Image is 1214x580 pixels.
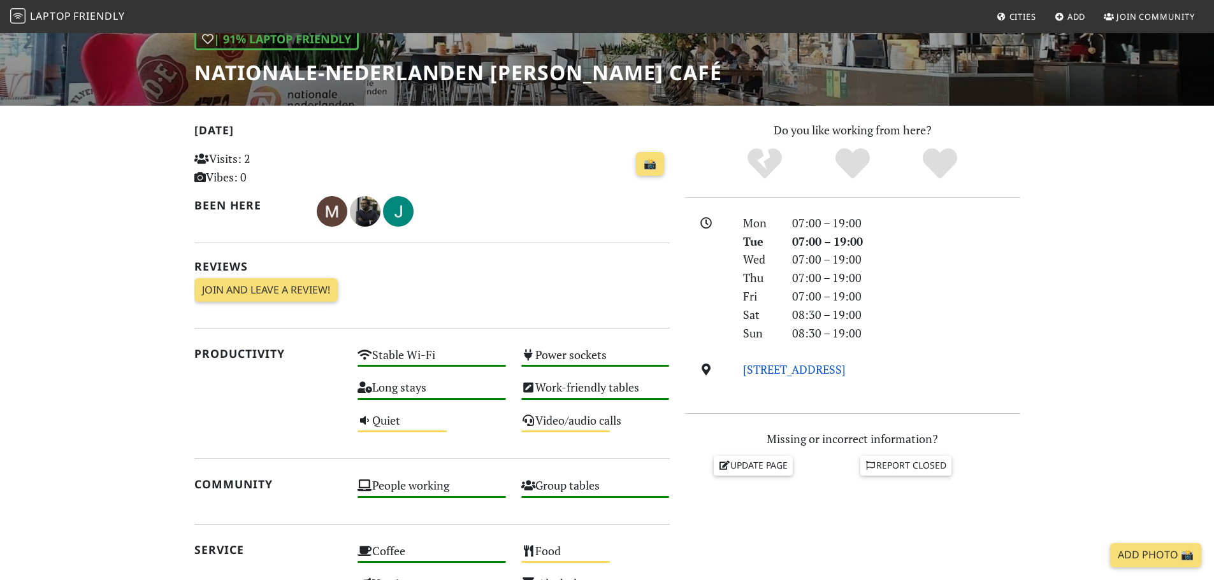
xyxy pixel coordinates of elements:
[514,344,677,377] div: Power sockets
[10,8,25,24] img: LaptopFriendly
[514,541,677,573] div: Food
[514,410,677,442] div: Video/audio calls
[735,250,784,269] div: Wed
[784,250,1028,269] div: 07:00 – 19:00
[1067,11,1086,22] span: Add
[896,146,984,181] div: Definitely!
[194,477,343,491] h2: Community
[194,543,343,556] h2: Service
[194,28,359,50] div: | 91% Laptop Friendly
[194,150,343,187] p: Visits: 2 Vibes: 0
[383,196,414,227] img: 1488-jillian.jpg
[350,377,514,409] div: Long stays
[350,196,380,227] img: 2242-arthur.jpg
[194,199,302,212] h2: Been here
[721,146,809,181] div: No
[685,121,1020,139] p: Do you like working from here?
[735,306,784,324] div: Sat
[1116,11,1195,22] span: Join Community
[350,344,514,377] div: Stable Wi-Fi
[784,232,1028,251] div: 07:00 – 19:00
[317,202,350,218] span: Margot Ridderikhoff
[194,278,338,302] a: Join and leave a review!
[784,306,1028,324] div: 08:30 – 19:00
[636,152,664,176] a: 📸
[317,196,347,227] img: 3228-margot.jpg
[350,475,514,507] div: People working
[194,260,670,273] h2: Reviews
[514,377,677,409] div: Work-friendly tables
[514,475,677,507] div: Group tables
[784,214,1028,232] div: 07:00 – 19:00
[350,202,383,218] span: Arthur Augustijn
[383,202,414,218] span: Jillian Jing
[350,541,514,573] div: Coffee
[350,410,514,442] div: Quiet
[194,347,343,360] h2: Productivity
[735,232,784,251] div: Tue
[685,430,1020,448] p: Missing or incorrect information?
[1099,5,1200,28] a: Join Community
[743,362,846,377] a: [STREET_ADDRESS]
[30,9,71,23] span: Laptop
[735,269,784,287] div: Thu
[73,9,124,23] span: Friendly
[1050,5,1091,28] a: Add
[714,456,793,475] a: Update page
[735,287,784,306] div: Fri
[735,324,784,343] div: Sun
[194,124,670,142] h2: [DATE]
[784,287,1028,306] div: 07:00 – 19:00
[809,146,897,181] div: Yes
[784,269,1028,287] div: 07:00 – 19:00
[1110,543,1201,567] a: Add Photo 📸
[735,214,784,232] div: Mon
[10,6,125,28] a: LaptopFriendly LaptopFriendly
[1009,11,1036,22] span: Cities
[992,5,1041,28] a: Cities
[194,60,722,85] h1: Nationale-Nederlanden [PERSON_NAME] Café
[860,456,952,475] a: Report closed
[784,324,1028,343] div: 08:30 – 19:00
